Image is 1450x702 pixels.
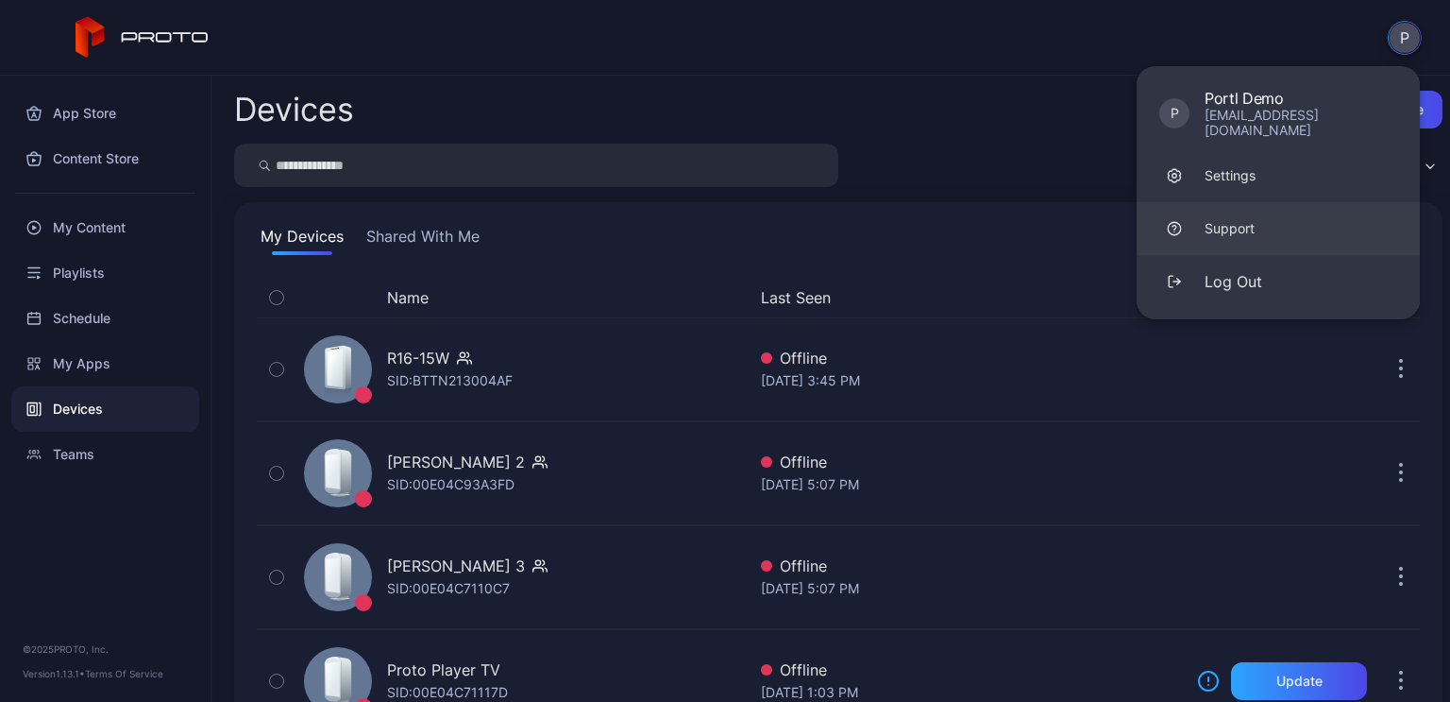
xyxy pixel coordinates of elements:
[1388,21,1422,55] button: P
[761,659,1182,681] div: Offline
[761,555,1182,577] div: Offline
[1137,149,1420,202] a: Settings
[387,286,429,309] button: Name
[761,369,1182,392] div: [DATE] 3:45 PM
[1137,77,1420,149] a: PPortl Demo[EMAIL_ADDRESS][DOMAIN_NAME]
[234,93,354,127] h2: Devices
[11,205,199,250] a: My Content
[11,296,199,341] a: Schedule
[1205,89,1397,108] div: Portl Demo
[387,577,510,600] div: SID: 00E04C7110C7
[1276,674,1323,689] div: Update
[362,225,483,255] button: Shared With Me
[257,225,347,255] button: My Devices
[1231,662,1367,700] button: Update
[1137,202,1420,255] a: Support
[85,668,163,679] a: Terms Of Service
[11,136,199,181] a: Content Store
[1205,270,1262,293] div: Log Out
[761,473,1182,496] div: [DATE] 5:07 PM
[761,347,1182,369] div: Offline
[1159,98,1189,128] div: P
[1137,255,1420,308] button: Log Out
[11,91,199,136] a: App Store
[1205,108,1397,138] div: [EMAIL_ADDRESS][DOMAIN_NAME]
[761,577,1182,600] div: [DATE] 5:07 PM
[11,386,199,432] a: Devices
[23,642,188,657] div: © 2025 PROTO, Inc.
[23,668,85,679] span: Version 1.13.1 •
[387,555,525,577] div: [PERSON_NAME] 3
[387,659,500,681] div: Proto Player TV
[761,451,1182,473] div: Offline
[1205,166,1256,185] div: Settings
[761,286,1174,309] button: Last Seen
[387,451,525,473] div: [PERSON_NAME] 2
[11,432,199,477] a: Teams
[387,369,513,392] div: SID: BTTN213004AF
[387,347,449,369] div: R16-15W
[11,341,199,386] a: My Apps
[11,250,199,296] a: Playlists
[387,473,514,496] div: SID: 00E04C93A3FD
[1205,219,1255,238] div: Support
